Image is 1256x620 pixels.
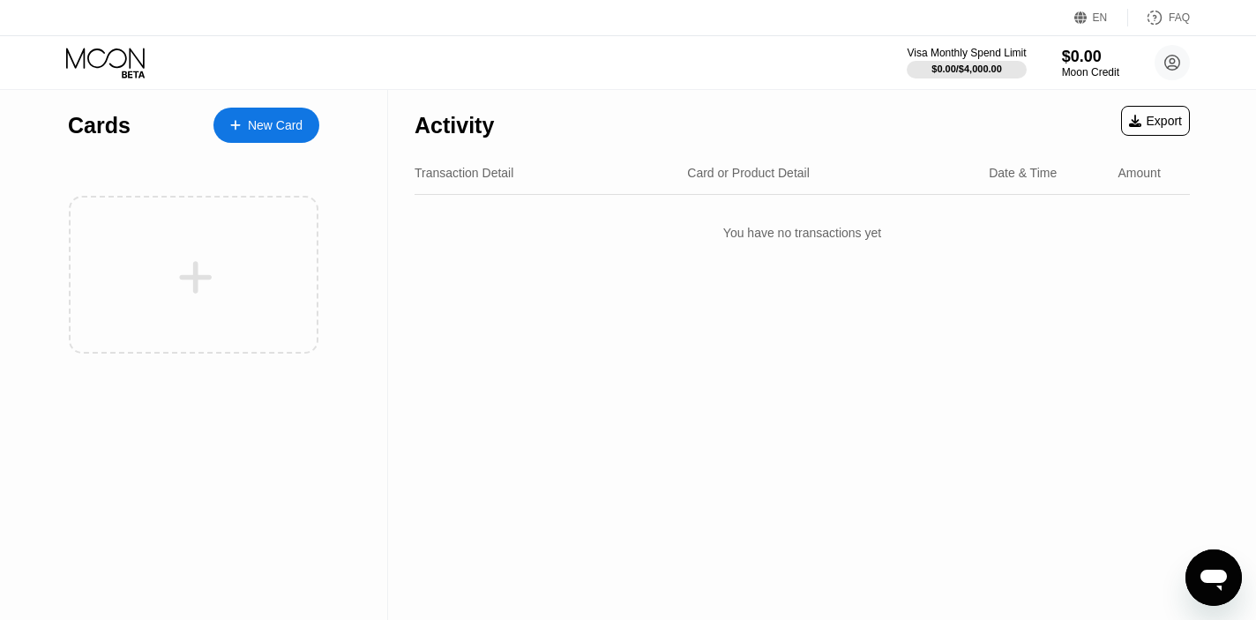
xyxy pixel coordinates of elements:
[1128,9,1190,26] div: FAQ
[1062,48,1119,78] div: $0.00Moon Credit
[1062,66,1119,78] div: Moon Credit
[1062,48,1119,66] div: $0.00
[931,63,1002,74] div: $0.00 / $4,000.00
[1074,9,1128,26] div: EN
[415,166,513,180] div: Transaction Detail
[1118,166,1161,180] div: Amount
[989,166,1057,180] div: Date & Time
[687,166,810,180] div: Card or Product Detail
[907,47,1026,78] div: Visa Monthly Spend Limit$0.00/$4,000.00
[1121,106,1190,136] div: Export
[415,113,494,138] div: Activity
[68,113,131,138] div: Cards
[1185,549,1242,606] iframe: Pulsante per aprire la finestra di messaggistica
[415,208,1190,258] div: You have no transactions yet
[907,47,1026,59] div: Visa Monthly Spend Limit
[1129,114,1182,128] div: Export
[248,118,303,133] div: New Card
[1169,11,1190,24] div: FAQ
[213,108,319,143] div: New Card
[1093,11,1108,24] div: EN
